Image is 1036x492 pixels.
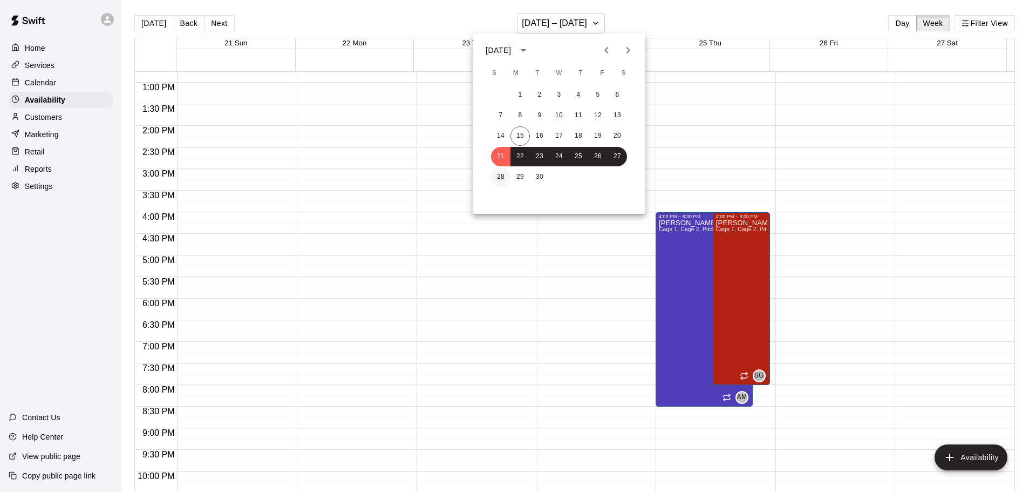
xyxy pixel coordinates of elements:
button: 19 [588,126,608,146]
span: Friday [592,63,612,84]
button: 1 [510,85,530,105]
button: 24 [549,147,569,166]
button: 20 [608,126,627,146]
span: Tuesday [528,63,547,84]
button: 16 [530,126,549,146]
button: 5 [588,85,608,105]
span: Thursday [571,63,590,84]
button: 27 [608,147,627,166]
button: 3 [549,85,569,105]
button: 8 [510,106,530,125]
button: 28 [491,167,510,187]
span: Saturday [614,63,633,84]
button: 7 [491,106,510,125]
span: Monday [506,63,526,84]
button: Next month [617,39,639,61]
button: 10 [549,106,569,125]
button: 12 [588,106,608,125]
button: 6 [608,85,627,105]
span: Wednesday [549,63,569,84]
button: 26 [588,147,608,166]
span: Sunday [485,63,504,84]
button: 29 [510,167,530,187]
button: 15 [510,126,530,146]
button: 21 [491,147,510,166]
button: 11 [569,106,588,125]
button: Previous month [596,39,617,61]
button: 17 [549,126,569,146]
button: 23 [530,147,549,166]
button: 22 [510,147,530,166]
button: 4 [569,85,588,105]
div: [DATE] [486,45,511,56]
button: calendar view is open, switch to year view [514,41,533,59]
button: 13 [608,106,627,125]
button: 2 [530,85,549,105]
button: 25 [569,147,588,166]
button: 14 [491,126,510,146]
button: 18 [569,126,588,146]
button: 30 [530,167,549,187]
button: 9 [530,106,549,125]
